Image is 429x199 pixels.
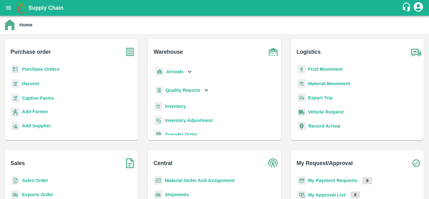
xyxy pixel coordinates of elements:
[22,108,48,117] a: Add Farmer
[154,116,162,125] img: inventory
[408,155,424,171] img: check
[154,102,162,111] img: whInventory
[22,109,48,114] b: Add Farmer
[308,192,345,197] a: My Approval List
[155,86,163,94] img: qualityReport
[308,81,350,86] a: Material Movement
[11,79,19,88] img: harvest
[308,95,333,100] a: Export Trip
[11,159,25,168] b: Sales
[154,130,162,139] img: whTransfer
[154,176,162,185] img: centralMaterial
[362,177,372,184] p: 0
[122,155,138,171] img: soSales
[296,159,353,168] b: My Request/Approval
[22,178,48,183] a: Sales Order
[28,5,63,11] b: Supply Chain
[166,69,183,74] b: Arrivals
[5,19,14,30] img: home
[11,93,19,103] img: harvest
[297,79,306,88] img: material
[297,93,306,102] img: delivery
[19,22,32,27] b: Home
[297,176,306,185] img: payment
[402,2,413,14] div: customer-support
[308,178,358,183] a: My Payment Requests
[28,3,402,12] a: Supply Chain
[22,67,60,72] a: Purchase Orders
[16,2,28,14] img: logo
[297,65,306,74] img: fruit
[22,122,51,131] a: Add Supplier
[265,44,281,60] img: warehouse
[11,47,51,56] b: Purchase order
[165,178,235,183] a: Material Order And Assignment
[154,47,183,56] b: Warehouse
[22,192,53,197] a: Exports Order
[154,65,193,79] div: Arrivals
[11,65,19,74] img: reciept
[308,67,343,72] a: Fruit Movement
[11,122,19,131] img: supplier
[296,47,321,56] b: Logistics
[165,132,197,137] a: Transfer Order
[122,44,138,60] img: purchase
[308,109,344,114] a: Vehicle Request
[11,176,19,185] img: sales
[350,191,360,198] p: 0
[413,1,424,14] div: account of current user
[154,84,210,97] div: Quality Reports
[297,122,306,130] img: recordArrival
[408,44,424,60] img: truck
[166,88,200,93] b: Quality Reports
[11,108,19,117] img: farmer
[297,108,306,117] img: vehicle
[22,96,54,101] a: Captive Farms
[165,118,213,123] a: Inventory Adjustment
[265,155,281,171] img: central
[165,104,186,109] a: Inventory
[165,192,189,197] a: Shipments
[308,124,340,129] a: Record Arrival
[154,159,172,168] b: Central
[22,123,51,128] b: Add Supplier
[22,81,39,86] a: Harvest
[1,1,16,15] button: open drawer
[155,67,164,76] img: whArrival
